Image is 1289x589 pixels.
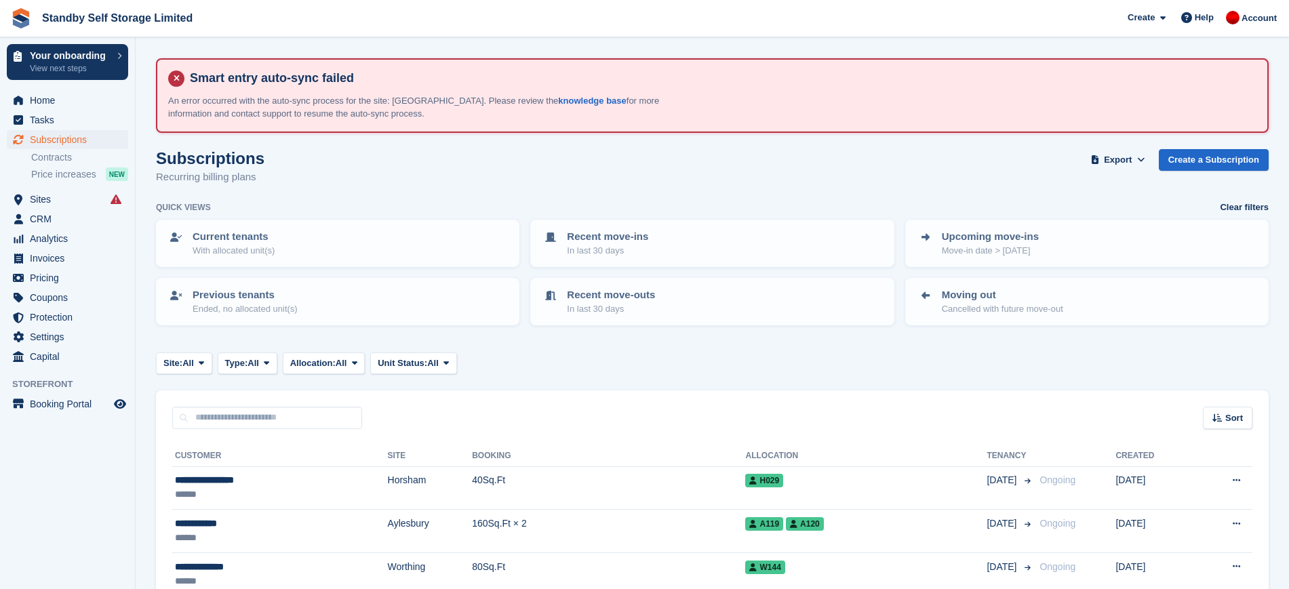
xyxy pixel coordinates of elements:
span: Subscriptions [30,130,111,149]
p: Recent move-outs [567,287,655,303]
span: Help [1195,11,1214,24]
a: Price increases NEW [31,167,128,182]
button: Site: All [156,352,212,375]
span: Create [1128,11,1155,24]
span: [DATE] [987,560,1019,574]
a: Clear filters [1220,201,1269,214]
a: Contracts [31,151,128,164]
span: All [336,357,347,370]
td: Aylesbury [388,510,473,553]
span: H029 [745,474,783,487]
a: menu [7,268,128,287]
a: menu [7,91,128,110]
th: Created [1115,445,1194,467]
td: [DATE] [1115,510,1194,553]
button: Type: All [218,352,277,375]
a: menu [7,249,128,268]
span: Unit Status: [378,357,427,370]
span: Site: [163,357,182,370]
span: All [182,357,194,370]
p: An error occurred with the auto-sync process for the site: [GEOGRAPHIC_DATA]. Please review the f... [168,94,677,121]
p: In last 30 days [567,244,648,258]
span: Settings [30,327,111,346]
h6: Quick views [156,201,211,214]
p: Previous tenants [193,287,298,303]
a: menu [7,327,128,346]
p: Recent move-ins [567,229,648,245]
a: Current tenants With allocated unit(s) [157,221,518,266]
span: A119 [745,517,783,531]
span: Sites [30,190,111,209]
p: With allocated unit(s) [193,244,275,258]
span: All [247,357,259,370]
a: Moving out Cancelled with future move-out [907,279,1267,324]
span: W144 [745,561,785,574]
a: Create a Subscription [1159,149,1269,171]
th: Booking [472,445,745,467]
span: [DATE] [987,473,1019,487]
p: Move-in date > [DATE] [942,244,1039,258]
i: Smart entry sync failures have occurred [111,194,121,205]
p: Current tenants [193,229,275,245]
span: Invoices [30,249,111,268]
td: [DATE] [1115,466,1194,510]
p: Ended, no allocated unit(s) [193,302,298,316]
a: Recent move-ins In last 30 days [532,221,892,266]
p: Recurring billing plans [156,169,264,185]
a: Recent move-outs In last 30 days [532,279,892,324]
a: Previous tenants Ended, no allocated unit(s) [157,279,518,324]
h4: Smart entry auto-sync failed [184,70,1256,86]
th: Site [388,445,473,467]
a: menu [7,394,128,413]
span: Protection [30,308,111,327]
span: Export [1104,153,1132,167]
p: Moving out [942,287,1063,303]
span: Price increases [31,168,96,181]
p: Cancelled with future move-out [942,302,1063,316]
button: Unit Status: All [370,352,456,375]
span: Ongoing [1039,474,1075,485]
span: Ongoing [1039,561,1075,572]
td: 40Sq.Ft [472,466,745,510]
a: menu [7,308,128,327]
span: Ongoing [1039,518,1075,529]
td: 160Sq.Ft × 2 [472,510,745,553]
th: Tenancy [987,445,1034,467]
span: [DATE] [987,516,1019,531]
span: Home [30,91,111,110]
span: Capital [30,347,111,366]
span: Account [1242,12,1277,25]
p: Your onboarding [30,51,111,60]
p: Upcoming move-ins [942,229,1039,245]
img: Aaron Winter [1226,11,1240,24]
button: Export [1088,149,1148,171]
span: CRM [30,209,111,228]
th: Allocation [745,445,987,467]
p: View next steps [30,62,111,75]
h1: Subscriptions [156,149,264,167]
span: Coupons [30,288,111,307]
a: menu [7,110,128,129]
p: In last 30 days [567,302,655,316]
th: Customer [172,445,388,467]
span: Pricing [30,268,111,287]
span: A120 [786,517,824,531]
a: Preview store [112,396,128,412]
span: Allocation: [290,357,336,370]
td: Horsham [388,466,473,510]
a: menu [7,288,128,307]
a: Upcoming move-ins Move-in date > [DATE] [907,221,1267,266]
span: Storefront [12,378,135,391]
a: knowledge base [558,96,626,106]
div: NEW [106,167,128,181]
button: Allocation: All [283,352,365,375]
span: Tasks [30,110,111,129]
img: stora-icon-8386f47178a22dfd0bd8f6a31ec36ba5ce8667c1dd55bd0f319d3a0aa187defe.svg [11,8,31,28]
a: menu [7,190,128,209]
span: Analytics [30,229,111,248]
a: menu [7,229,128,248]
span: Type: [225,357,248,370]
a: menu [7,209,128,228]
a: Your onboarding View next steps [7,44,128,80]
span: Booking Portal [30,394,111,413]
